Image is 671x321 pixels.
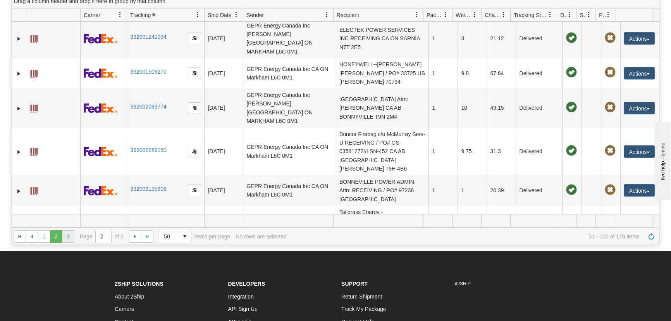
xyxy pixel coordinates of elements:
span: Pickup Status [599,11,606,19]
span: Sender [246,11,264,19]
a: Go to the last page [141,230,153,243]
td: GEPR Energy Canada Inc [PERSON_NAME] [GEOGRAPHIC_DATA] ON MARKHAM L6C 0M1 [243,88,336,128]
td: 1 [428,58,458,88]
td: Delivered [516,19,562,58]
span: Recipient [337,11,359,19]
td: 1 [428,175,458,205]
span: Page 2 [50,230,62,243]
a: 392003195906 [130,186,166,192]
input: Page 2 [96,230,111,243]
td: GEPR Energy Canada Inc [PERSON_NAME] [GEOGRAPHIC_DATA] ON MARKHAM L6C 0M1 [243,19,336,58]
td: 21.12 [487,19,516,58]
td: Suncor Firebag c/o McMurray Serv- U RECEIVING / PO# GS-03581272//LSN-452 CA AB [GEOGRAPHIC_DATA][... [336,128,429,175]
td: BONNEVILLE POWER ADMIN. Attn: RECEIVING / PO# 97236 [GEOGRAPHIC_DATA] [336,175,429,205]
span: Pickup Not Assigned [604,102,615,113]
a: Shipment Issues filter column settings [582,8,595,21]
a: Pickup Status filter column settings [602,8,615,21]
span: Delivery Status [560,11,567,19]
td: 1 [458,175,487,205]
td: 10 [458,88,487,128]
td: 77.96 [487,206,516,254]
span: Page sizes drop down [159,230,191,243]
td: ELECTEK POWER SERVICES INC RECEIVING CA ON SARNIA N7T 2E5 [336,19,429,58]
a: Expand [15,105,23,112]
td: 3 [458,19,487,58]
a: Go to the previous page [26,230,38,243]
img: 2 - FedEx Express® [84,34,117,43]
span: 50 [164,233,174,240]
a: Sender filter column settings [320,8,333,21]
button: Copy to clipboard [188,67,201,79]
a: 392002289150 [130,147,166,153]
a: Expand [15,187,23,195]
strong: Support [341,281,368,287]
span: Weight [456,11,472,19]
td: 1 [428,19,458,58]
a: 1 [38,230,50,243]
td: GEPR Energy Canada Inc CA ON Markham L6C 0M1 [243,175,336,205]
span: On time [566,67,576,78]
button: Actions [624,145,655,158]
td: HONEYWELL--[PERSON_NAME] [PERSON_NAME] / PO# 33725 US [PERSON_NAME] 70734 [336,58,429,88]
a: Carrier filter column settings [114,8,127,21]
span: Ship Date [208,11,231,19]
strong: Developers [228,281,265,287]
strong: 2Ship Solutions [115,281,163,287]
td: Delivered [516,58,562,88]
a: Carriers [115,306,134,312]
td: [GEOGRAPHIC_DATA] Attn: [PERSON_NAME] CA AB BONNYVILLE T9N 2M4 [336,88,429,128]
span: On time [566,185,576,195]
div: live help - online [6,7,72,12]
a: Label [30,145,38,157]
a: Label [30,184,38,196]
a: Weight filter column settings [468,8,481,21]
td: GEPR Energy Canada Inc CA ON Markham L6C 0M1 [243,58,336,88]
a: Packages filter column settings [439,8,452,21]
button: Copy to clipboard [188,33,201,44]
a: Expand [15,35,23,43]
td: [DATE] [204,58,243,88]
a: API Sign Up [228,306,258,312]
a: About 2Ship [115,293,144,300]
a: Delivery Status filter column settings [563,8,576,21]
button: Actions [624,67,655,79]
span: Carrier [84,11,100,19]
td: [DATE] [204,206,243,254]
span: Tracking Status [514,11,547,19]
td: 1 [428,88,458,128]
a: Tracking # filter column settings [191,8,204,21]
button: Copy to clipboard [188,102,201,114]
span: items per page [159,230,230,243]
td: Delivered [516,88,562,128]
td: Delivered [516,128,562,175]
td: 9.8 [458,58,487,88]
td: Tallgrass Energy - [PERSON_NAME] Pump Stati Attn: [PERSON_NAME] / PO# CC_99521875 US KS [PERSON_N... [336,206,429,254]
div: No rows are selected [236,233,287,240]
td: [DATE] [204,128,243,175]
td: [DATE] [204,88,243,128]
td: [DATE] [204,19,243,58]
td: GEPR Energy Canada Inc CA ON Markham L6C 0M1 [243,206,336,254]
span: On time [566,145,576,156]
span: select [179,230,191,243]
img: 2 - FedEx Express® [84,147,117,156]
span: Pickup Not Assigned [604,33,615,43]
span: Packages [427,11,443,19]
td: [DATE] [204,175,243,205]
td: In Transit [516,206,562,254]
button: Actions [624,102,655,114]
td: 2 [428,206,458,254]
a: Recipient filter column settings [410,8,423,21]
a: Track My Package [341,306,386,312]
span: On time [566,33,576,43]
span: Tracking # [130,11,155,19]
td: 9.75 [458,128,487,175]
span: Shipment Issues [580,11,586,19]
td: Delivered [516,175,562,205]
td: 26 [458,206,487,254]
span: On time [566,102,576,113]
img: 2 - FedEx Express® [84,186,117,195]
td: 20.39 [487,175,516,205]
a: 392002083774 [130,104,166,110]
a: Label [30,67,38,79]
